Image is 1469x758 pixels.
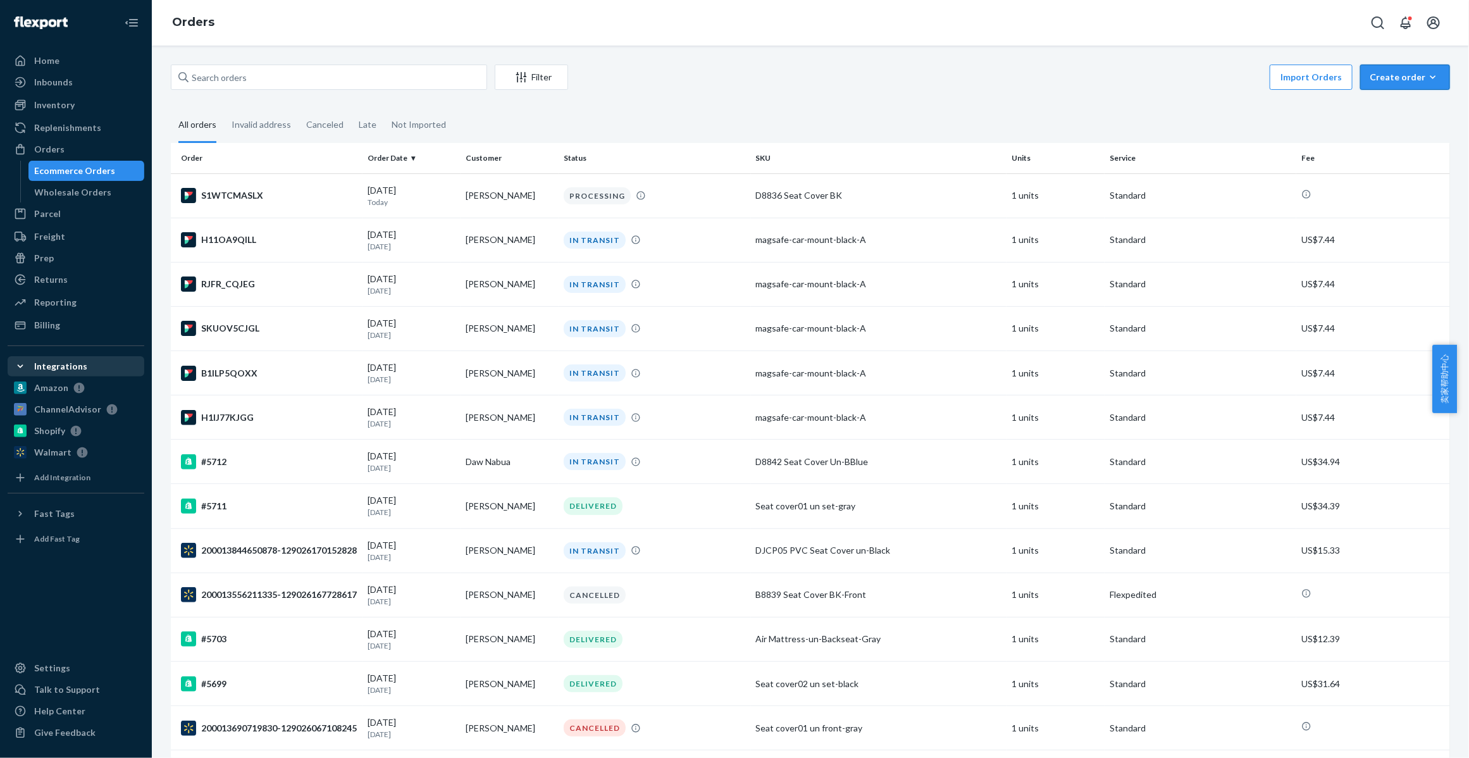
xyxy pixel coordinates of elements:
[162,4,225,41] ol: breadcrumbs
[34,533,80,544] div: Add Fast Tag
[564,453,626,470] div: IN TRANSIT
[181,276,357,292] div: RJFR_CQJEG
[181,631,357,647] div: #5703
[1007,706,1105,750] td: 1 units
[756,456,1001,468] div: D8842 Seat Cover Un-BBlue
[1365,10,1391,35] button: Open Search Box
[8,658,144,678] a: Settings
[1296,218,1450,262] td: US$7.44
[1110,411,1291,424] p: Standard
[1432,345,1457,413] span: 卖家帮助中心
[34,382,68,394] div: Amazon
[751,143,1007,173] th: SKU
[1110,588,1291,601] p: Flexpedited
[232,108,291,141] div: Invalid address
[181,543,357,558] div: 200013844650878-129026170152828
[34,683,100,696] div: Talk to Support
[1296,617,1450,661] td: US$12.39
[564,187,631,204] div: PROCESSING
[8,723,144,743] button: Give Feedback
[181,321,357,336] div: SKUOV5CJGL
[368,184,456,208] div: [DATE]
[1007,617,1105,661] td: 1 units
[461,173,559,218] td: [PERSON_NAME]
[8,72,144,92] a: Inbounds
[34,273,68,286] div: Returns
[35,165,116,177] div: Ecommerce Orders
[1007,173,1105,218] td: 1 units
[28,161,145,181] a: Ecommerce Orders
[368,640,456,651] p: [DATE]
[8,227,144,247] a: Freight
[1007,528,1105,573] td: 1 units
[1110,456,1291,468] p: Standard
[181,366,357,381] div: B1ILP5QOXX
[1296,528,1450,573] td: US$15.33
[368,716,456,740] div: [DATE]
[461,440,559,484] td: Daw Nabua
[368,596,456,607] p: [DATE]
[181,188,357,203] div: S1WTCMASLX
[559,143,750,173] th: Status
[756,411,1001,424] div: magsafe-car-mount-black-A
[368,330,456,340] p: [DATE]
[181,676,357,692] div: #5699
[34,252,54,264] div: Prep
[181,410,357,425] div: H1IJ77KJGG
[34,230,65,243] div: Freight
[181,721,357,736] div: 200013690719830-129026067108245
[1296,440,1450,484] td: US$34.94
[35,186,112,199] div: Wholesale Orders
[461,528,559,573] td: [PERSON_NAME]
[564,497,623,514] div: DELIVERED
[1110,633,1291,645] p: Standard
[34,208,61,220] div: Parcel
[8,680,144,700] a: Talk to Support
[34,121,101,134] div: Replenishments
[34,319,60,332] div: Billing
[368,361,456,385] div: [DATE]
[181,587,357,602] div: 200013556211335-129026167728617
[368,539,456,562] div: [DATE]
[368,552,456,562] p: [DATE]
[1110,233,1291,246] p: Standard
[564,675,623,692] div: DELIVERED
[8,468,144,488] a: Add Integration
[14,16,68,29] img: Flexport logo
[8,95,144,115] a: Inventory
[1110,544,1291,557] p: Standard
[368,463,456,473] p: [DATE]
[34,99,75,111] div: Inventory
[461,484,559,528] td: [PERSON_NAME]
[368,197,456,208] p: Today
[1110,678,1291,690] p: Standard
[1421,10,1446,35] button: Open account menu
[756,367,1001,380] div: magsafe-car-mount-black-A
[564,587,626,604] div: CANCELLED
[564,364,626,382] div: IN TRANSIT
[368,685,456,695] p: [DATE]
[756,189,1001,202] div: D8836 Seat Cover BK
[1007,573,1105,617] td: 1 units
[564,320,626,337] div: IN TRANSIT
[564,719,626,736] div: CANCELLED
[1007,262,1105,306] td: 1 units
[756,544,1001,557] div: DJCP05 PVC Seat Cover un-Black
[461,573,559,617] td: [PERSON_NAME]
[756,722,1001,735] div: Seat cover01 un front-gray
[359,108,376,141] div: Late
[1007,662,1105,706] td: 1 units
[1007,218,1105,262] td: 1 units
[34,662,70,674] div: Settings
[1110,278,1291,290] p: Standard
[368,418,456,429] p: [DATE]
[8,139,144,159] a: Orders
[1110,500,1291,513] p: Standard
[564,232,626,249] div: IN TRANSIT
[181,232,357,247] div: H11OA9QILL
[8,399,144,419] a: ChannelAdvisor
[564,409,626,426] div: IN TRANSIT
[306,108,344,141] div: Canceled
[461,262,559,306] td: [PERSON_NAME]
[171,65,487,90] input: Search orders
